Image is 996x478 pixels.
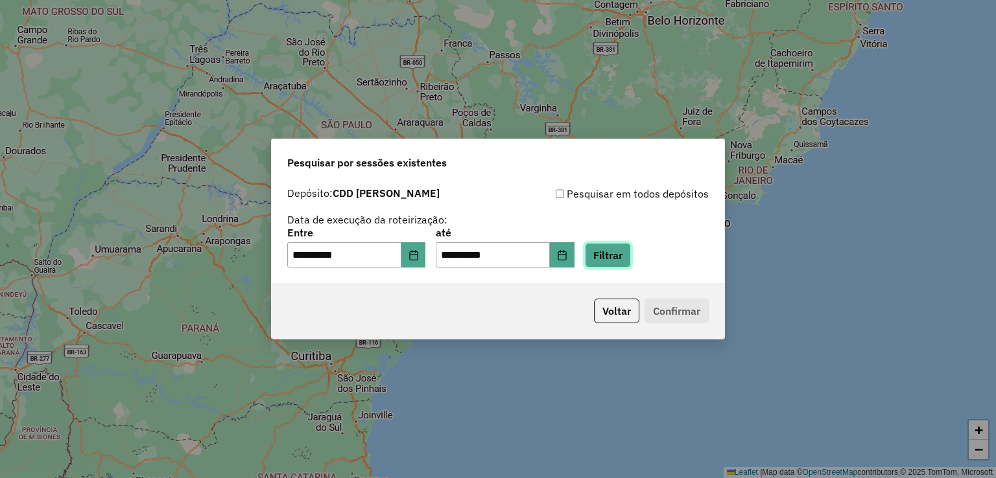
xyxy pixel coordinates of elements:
[594,299,639,323] button: Voltar
[287,225,425,240] label: Entre
[550,242,575,268] button: Choose Date
[287,185,440,201] label: Depósito:
[585,243,631,267] button: Filtrar
[401,242,426,268] button: Choose Date
[287,212,447,227] label: Data de execução da roteirização:
[436,225,574,240] label: até
[498,186,709,201] div: Pesquisar em todos depósitos
[287,155,447,170] span: Pesquisar por sessões existentes
[333,187,440,199] strong: CDD [PERSON_NAME]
